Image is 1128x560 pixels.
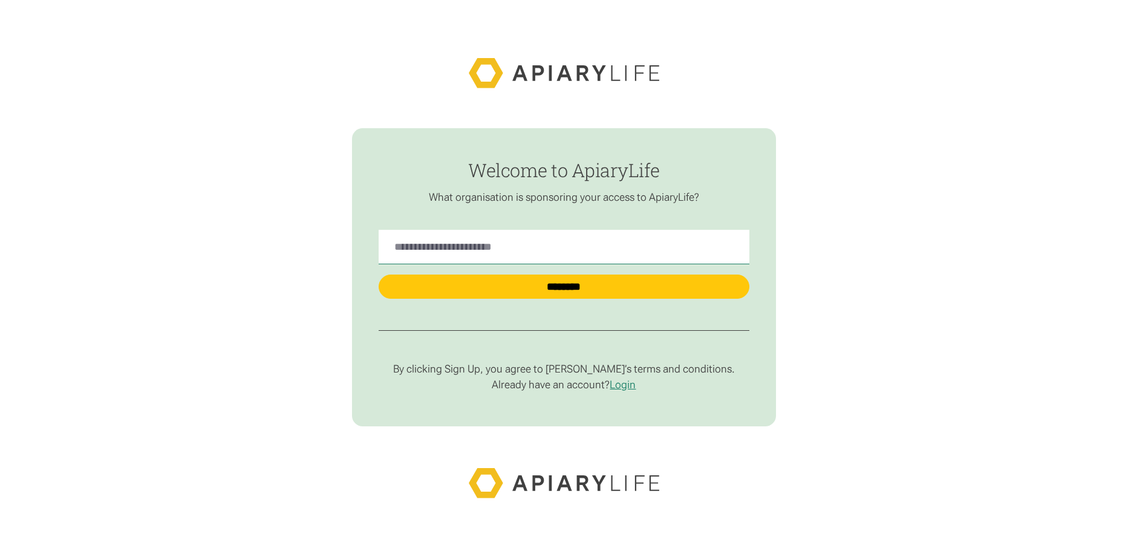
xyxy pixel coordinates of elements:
h1: Welcome to ApiaryLife [379,160,749,181]
form: find-employer [352,128,776,426]
a: Login [610,379,636,391]
p: Already have an account? [379,379,749,392]
p: By clicking Sign Up, you agree to [PERSON_NAME]’s terms and conditions. [379,363,749,376]
p: What organisation is sponsoring your access to ApiaryLife? [379,191,749,204]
